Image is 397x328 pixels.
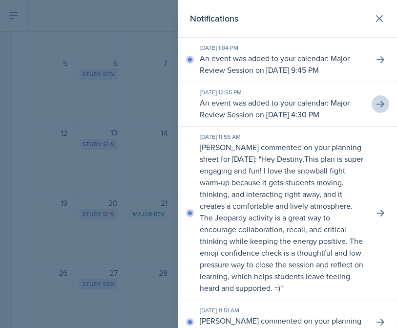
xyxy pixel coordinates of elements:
[200,97,366,120] p: An event was added to your calendar: Major Review Session on [DATE] 4:30 PM
[200,306,366,315] div: [DATE] 11:51 AM
[200,141,366,294] p: [PERSON_NAME] commented on your planning sheet for [DATE]: " "
[190,12,238,25] h2: Notifications
[261,153,304,164] p: Hey Destiny,
[200,52,366,76] p: An event was added to your calendar: Major Review Session on [DATE] 9:45 PM
[200,132,366,141] div: [DATE] 11:55 AM
[200,88,366,97] div: [DATE] 12:55 PM
[200,44,366,52] div: [DATE] 1:04 PM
